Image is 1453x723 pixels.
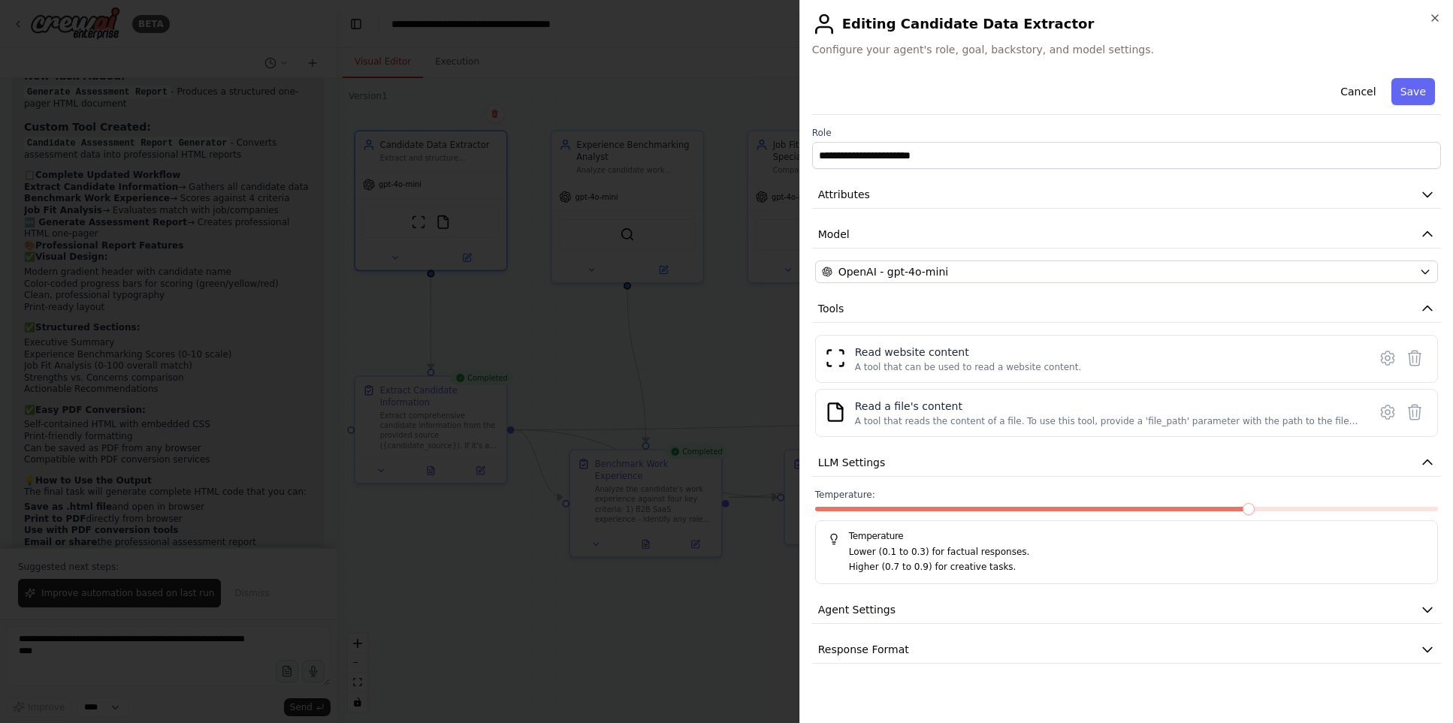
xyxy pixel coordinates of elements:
h5: Temperature [828,530,1425,542]
span: Configure your agent's role, goal, backstory, and model settings. [812,42,1441,57]
button: Model [812,221,1441,249]
span: OpenAI - gpt-4o-mini [838,264,948,279]
span: Agent Settings [818,602,896,617]
button: OpenAI - gpt-4o-mini [815,261,1438,283]
button: Delete tool [1401,399,1428,426]
span: Tools [818,301,844,316]
span: Response Format [818,642,909,657]
button: Configure tool [1374,399,1401,426]
button: Response Format [812,636,1441,664]
button: Agent Settings [812,596,1441,624]
button: Delete tool [1401,345,1428,372]
p: Lower (0.1 to 0.3) for factual responses. [849,545,1425,560]
button: Attributes [812,181,1441,209]
button: Cancel [1331,78,1385,105]
span: Model [818,227,850,242]
span: Attributes [818,187,870,202]
span: Temperature: [815,489,875,501]
div: A tool that can be used to read a website content. [855,361,1082,373]
p: Higher (0.7 to 0.9) for creative tasks. [849,560,1425,575]
span: LLM Settings [818,455,886,470]
img: FileReadTool [825,402,846,423]
button: Tools [812,295,1441,323]
h2: Editing Candidate Data Extractor [812,12,1441,36]
img: ScrapeWebsiteTool [825,348,846,369]
div: Read website content [855,345,1082,360]
button: Configure tool [1374,345,1401,372]
button: Save [1391,78,1435,105]
div: Read a file's content [855,399,1359,414]
button: LLM Settings [812,449,1441,477]
label: Role [812,127,1441,139]
div: A tool that reads the content of a file. To use this tool, provide a 'file_path' parameter with t... [855,415,1359,427]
